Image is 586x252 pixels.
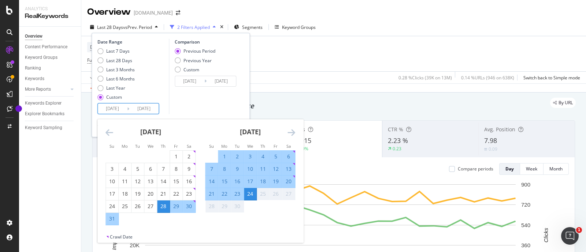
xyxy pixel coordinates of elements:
[218,188,231,200] td: Selected. Monday, September 22, 2025
[461,75,514,81] div: 0.14 % URLs ( 946 on 638K )
[119,203,131,210] div: 25
[183,203,195,210] div: 30
[106,67,135,73] div: Last 3 Months
[131,188,144,200] td: Choose Tuesday, August 19, 2025 as your check-in date. It’s available.
[144,190,157,198] div: 20
[97,67,135,73] div: Last 3 Months
[119,200,131,212] td: Choose Monday, August 25, 2025 as your check-in date. It’s available.
[576,227,582,233] span: 1
[175,39,238,45] div: Comparison
[388,136,408,145] span: 2.23 %
[183,178,195,185] div: 16
[520,72,580,83] button: Switch back to Simple mode
[144,178,157,185] div: 13
[393,146,401,152] div: 0.23
[257,188,270,200] td: Not available. Thursday, September 25, 2025
[270,190,282,198] div: 26
[270,153,282,160] div: 5
[97,76,135,82] div: Last 6 Months
[205,163,218,175] td: Selected. Sunday, September 7, 2025
[544,163,569,175] button: Month
[106,212,119,225] td: Selected. Sunday, August 31, 2025
[282,163,295,175] td: Selected. Saturday, September 13, 2025
[221,143,227,149] small: Mo
[131,178,144,185] div: 12
[123,24,152,30] span: vs Prev. Period
[177,24,210,30] div: 2 Filters Applied
[110,234,133,240] div: Crawl Date
[244,188,257,200] td: Selected as end date. Wednesday, September 24, 2025
[183,48,215,54] div: Previous Period
[484,136,497,145] span: 7.98
[183,163,196,175] td: Choose Saturday, August 9, 2025 as your check-in date. It’s available.
[144,188,157,200] td: Choose Wednesday, August 20, 2025 as your check-in date. It’s available.
[25,43,67,51] div: Content Performance
[25,54,76,61] a: Keyword Groups
[523,75,580,81] div: Switch back to Simple mode
[106,163,119,175] td: Choose Sunday, August 3, 2025 as your check-in date. It’s available.
[205,165,218,173] div: 7
[148,143,153,149] small: We
[205,190,218,198] div: 21
[257,153,269,160] div: 4
[484,148,487,150] img: Equal
[183,67,199,73] div: Custom
[183,165,195,173] div: 9
[87,57,103,63] span: Full URL
[183,57,212,64] div: Previous Year
[282,153,295,160] div: 6
[244,150,257,163] td: Selected. Wednesday, September 3, 2025
[270,178,282,185] div: 19
[25,99,62,107] div: Keywords Explorer
[122,143,128,149] small: Mo
[111,220,117,250] text: Impressions
[175,48,215,54] div: Previous Period
[106,200,119,212] td: Choose Sunday, August 24, 2025 as your check-in date. It’s available.
[231,150,244,163] td: Selected. Tuesday, September 2, 2025
[97,24,123,30] span: Last 28 Days
[170,163,183,175] td: Choose Friday, August 8, 2025 as your check-in date. It’s available.
[106,215,118,222] div: 31
[119,175,131,188] td: Choose Monday, August 11, 2025 as your check-in date. It’s available.
[170,178,182,185] div: 15
[388,126,403,133] span: CTR %
[170,150,183,163] td: Choose Friday, August 1, 2025 as your check-in date. It’s available.
[25,75,44,83] div: Keywords
[129,104,159,114] input: End Date
[25,110,76,118] a: Explorer Bookmarks
[489,146,497,152] div: 0.09
[499,163,520,175] button: Day
[484,126,515,133] span: Avg. Position
[235,143,240,149] small: Tu
[131,165,144,173] div: 5
[231,190,244,198] div: 23
[106,190,118,198] div: 17
[561,227,579,245] iframe: Intercom live chat
[231,153,244,160] div: 2
[25,12,75,20] div: RealKeywords
[170,165,182,173] div: 8
[244,163,257,175] td: Selected. Wednesday, September 10, 2025
[398,75,452,81] div: 0.28 % Clicks ( 39K on 13M )
[106,76,135,82] div: Last 6 Months
[526,166,537,172] div: Week
[25,33,76,40] a: Overview
[106,85,125,91] div: Last Year
[87,72,108,83] button: Apply
[97,57,135,64] div: Last 28 Days
[218,165,231,173] div: 8
[119,165,131,173] div: 4
[205,178,218,185] div: 14
[130,242,140,248] text: 20K
[144,163,157,175] td: Choose Wednesday, August 6, 2025 as your check-in date. It’s available.
[282,175,295,188] td: Selected. Saturday, September 20, 2025
[244,190,256,198] div: 24
[231,203,244,210] div: 30
[131,203,144,210] div: 26
[550,98,576,108] div: legacy label
[25,75,76,83] a: Keywords
[157,190,170,198] div: 21
[218,203,231,210] div: 29
[183,150,196,163] td: Choose Saturday, August 2, 2025 as your check-in date. It’s available.
[288,128,295,137] div: Move forward to switch to the next month.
